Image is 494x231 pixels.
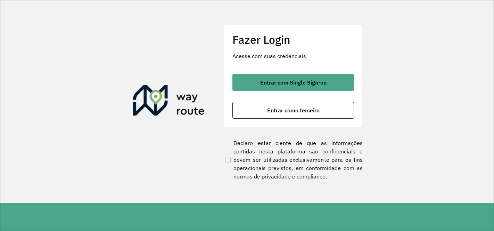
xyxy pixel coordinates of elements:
[224,139,363,181] label: Declaro estar ciente de que as informações contidas nesta plataforma são confidenciais e devem se...
[232,74,354,91] button: button
[232,33,354,46] h2: Fazer Login
[260,80,327,85] span: Entrar com Single Sign-on
[267,107,320,113] span: Entrar como terceiro
[133,85,205,118] img: Roteirizador AmbevTech
[232,52,354,60] p: Acesse com suas credenciais
[232,102,354,119] button: button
